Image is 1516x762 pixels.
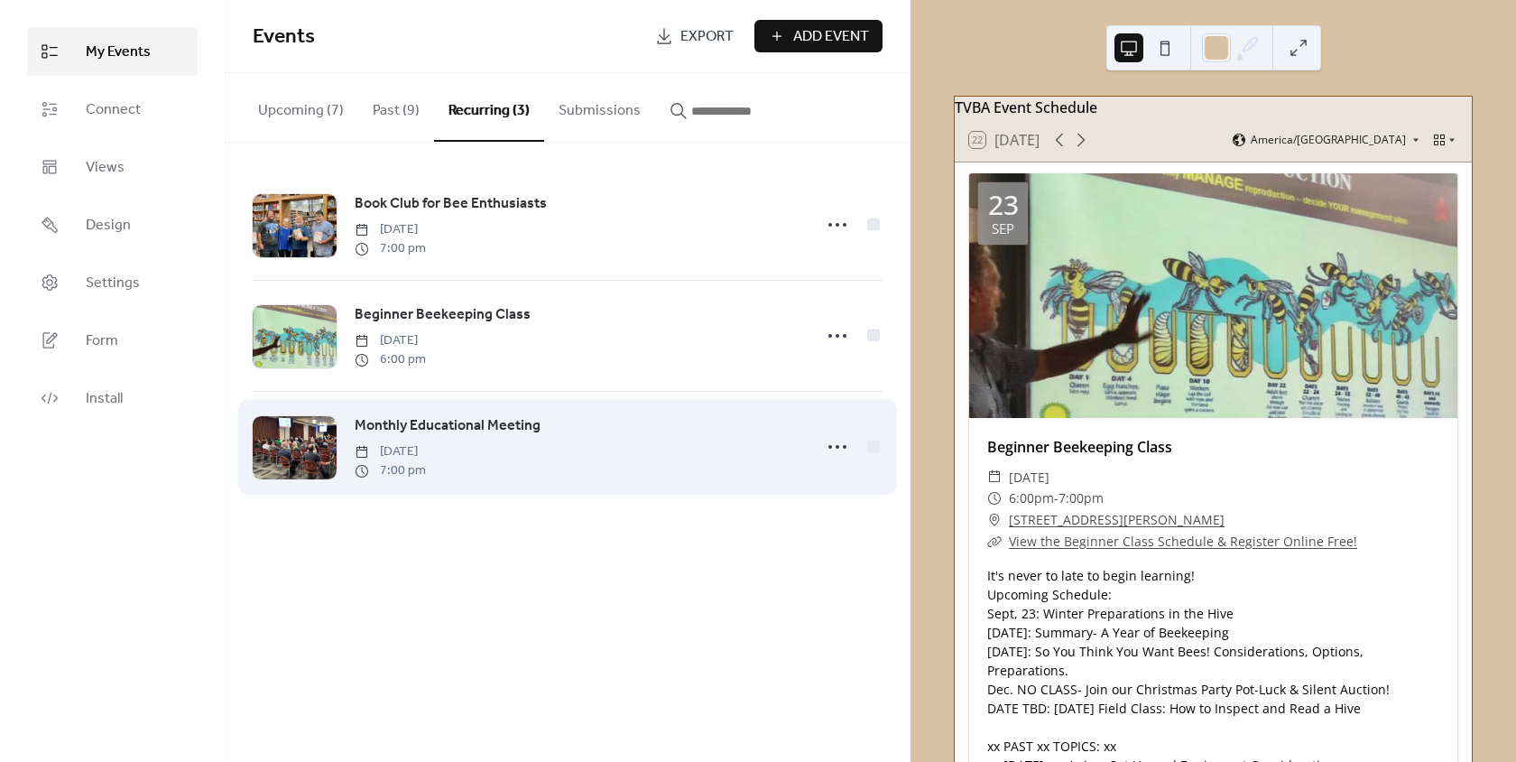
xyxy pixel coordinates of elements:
button: Add Event [754,20,883,52]
div: 23 [988,191,1019,218]
a: Export [642,20,747,52]
a: Design [27,200,198,249]
span: 7:00pm [1058,488,1104,509]
div: ​ [987,467,1002,488]
span: Design [86,215,131,237]
a: Form [27,316,198,365]
span: [DATE] [1009,467,1049,488]
span: Book Club for Bee Enthusiasts [355,193,547,215]
span: Export [680,26,734,48]
span: Install [86,388,123,410]
span: Views [86,157,125,179]
span: 7:00 pm [355,239,426,258]
span: Connect [86,99,141,121]
a: [STREET_ADDRESS][PERSON_NAME] [1009,509,1225,531]
div: ​ [987,531,1002,553]
a: Monthly Educational Meeting [355,414,541,438]
span: 7:00 pm [355,461,426,480]
a: Beginner Beekeeping Class [987,437,1172,457]
span: [DATE] [355,331,426,350]
span: America/[GEOGRAPHIC_DATA] [1251,135,1406,145]
a: View the Beginner Class Schedule & Register Online Free! [1009,533,1357,550]
div: Sep [992,222,1014,236]
span: 6:00pm [1009,488,1054,509]
a: Views [27,143,198,191]
span: Add Event [793,26,869,48]
a: Connect [27,85,198,134]
span: [DATE] [355,220,426,239]
a: My Events [27,27,198,76]
span: [DATE] [355,442,426,461]
div: ​ [987,509,1002,531]
span: Events [253,17,315,57]
span: - [1054,488,1058,509]
div: ​ [987,488,1002,509]
span: Settings [86,273,140,294]
a: Install [27,374,198,423]
button: Upcoming (7) [244,73,358,140]
span: 6:00 pm [355,350,426,369]
div: TVBA Event Schedule [955,97,1472,118]
a: Book Club for Bee Enthusiasts [355,192,547,216]
span: Form [86,330,118,352]
button: Past (9) [358,73,434,140]
span: My Events [86,42,151,63]
button: Submissions [544,73,655,140]
span: Monthly Educational Meeting [355,415,541,437]
button: Recurring (3) [434,73,544,142]
a: Settings [27,258,198,307]
span: Beginner Beekeeping Class [355,304,531,326]
a: Beginner Beekeeping Class [355,303,531,327]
